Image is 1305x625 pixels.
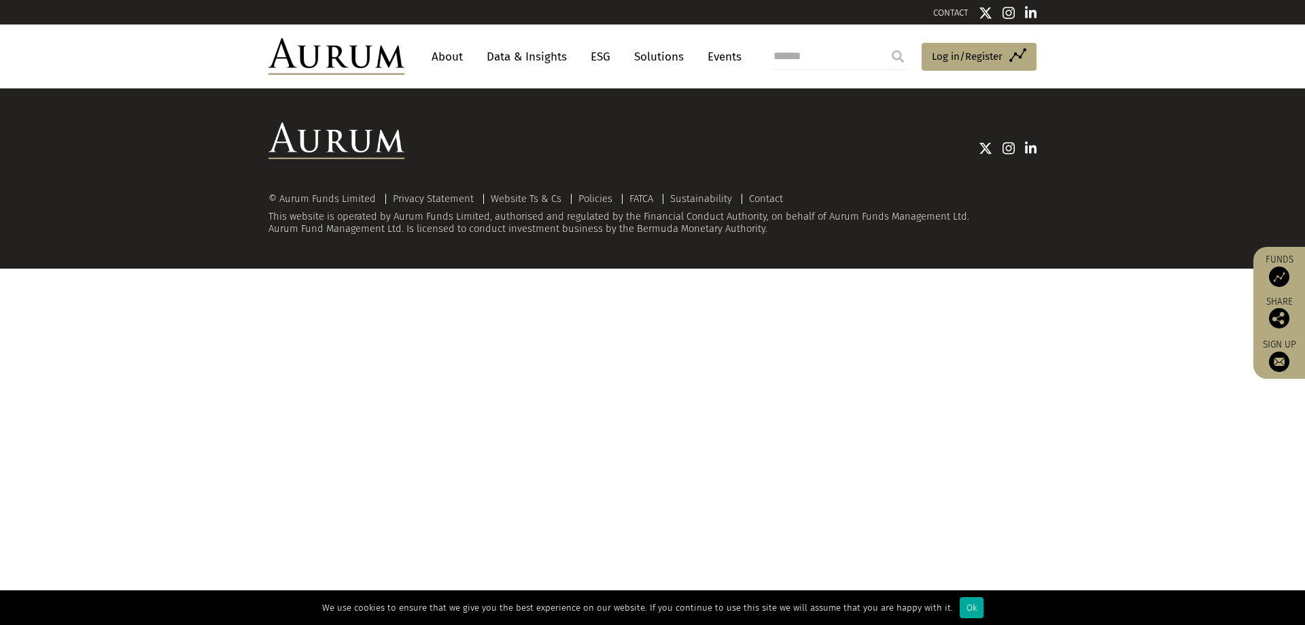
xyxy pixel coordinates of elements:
[584,44,617,69] a: ESG
[425,44,470,69] a: About
[749,192,783,205] a: Contact
[1269,267,1289,287] img: Access Funds
[1003,6,1015,20] img: Instagram icon
[1003,141,1015,155] img: Instagram icon
[268,122,404,159] img: Aurum Logo
[627,44,691,69] a: Solutions
[1260,254,1298,287] a: Funds
[932,48,1003,65] span: Log in/Register
[480,44,574,69] a: Data & Insights
[1025,141,1037,155] img: Linkedin icon
[268,194,383,204] div: © Aurum Funds Limited
[491,192,561,205] a: Website Ts & Cs
[393,192,474,205] a: Privacy Statement
[629,192,653,205] a: FATCA
[884,43,911,70] input: Submit
[701,44,742,69] a: Events
[268,193,1037,235] div: This website is operated by Aurum Funds Limited, authorised and regulated by the Financial Conduc...
[933,7,969,18] a: CONTACT
[922,43,1037,71] a: Log in/Register
[578,192,612,205] a: Policies
[268,38,404,75] img: Aurum
[979,141,992,155] img: Twitter icon
[1025,6,1037,20] img: Linkedin icon
[979,6,992,20] img: Twitter icon
[670,192,732,205] a: Sustainability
